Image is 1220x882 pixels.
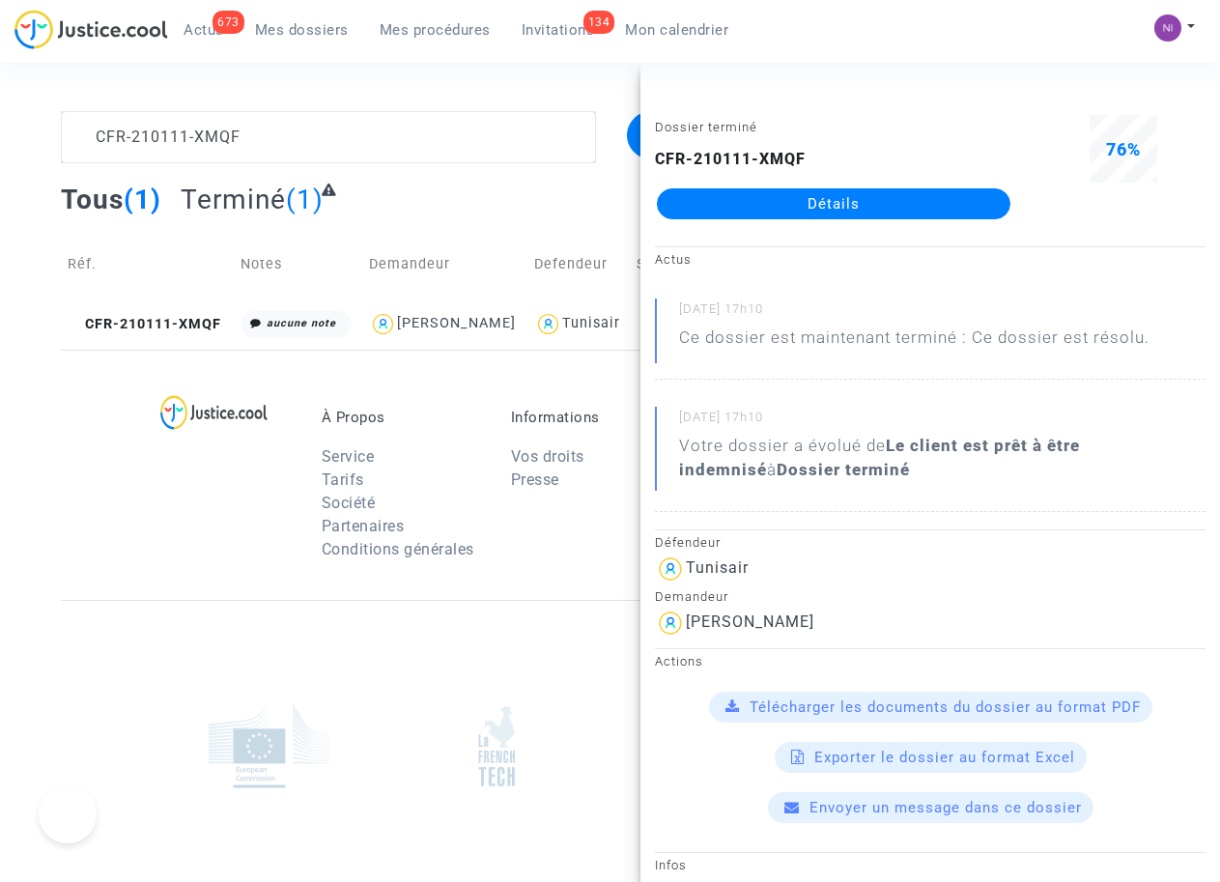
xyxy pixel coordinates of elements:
[181,184,286,215] span: Terminé
[630,230,687,299] td: Score
[686,612,814,631] div: [PERSON_NAME]
[184,21,224,39] span: Actus
[511,470,559,489] a: Presse
[655,554,686,584] img: icon-user.svg
[124,184,161,215] span: (1)
[655,654,703,669] small: Actions
[625,21,728,39] span: Mon calendrier
[655,252,692,267] small: Actus
[655,589,728,604] small: Demandeur
[39,785,97,843] iframe: Help Scout Beacon - Open
[61,184,124,215] span: Tous
[380,21,491,39] span: Mes procédures
[583,11,615,34] div: 134
[562,315,620,331] div: Tunisair
[322,517,405,535] a: Partenaires
[655,150,806,168] b: CFR-210111-XMQF
[213,11,244,34] div: 673
[61,230,233,299] td: Réf.
[655,608,686,639] img: icon-user.svg
[240,15,364,44] a: Mes dossiers
[657,188,1010,219] a: Détails
[655,858,687,872] small: Infos
[527,230,630,299] td: Defendeur
[1154,14,1181,42] img: c72f9d9a6237a8108f59372fcd3655cf
[14,10,168,49] img: jc-logo.svg
[286,184,324,215] span: (1)
[511,409,671,426] p: Informations
[322,447,375,466] a: Service
[679,326,1149,359] p: Ce dossier est maintenant terminé : Ce dossier est résolu.
[777,460,910,479] b: Dossier terminé
[267,317,336,329] i: aucune note
[679,409,1206,434] small: [DATE] 17h10
[534,310,562,338] img: icon-user.svg
[322,409,482,426] p: À Propos
[362,230,527,299] td: Demandeur
[750,698,1141,716] span: Télécharger les documents du dossier au format PDF
[506,15,610,44] a: 134Invitations
[814,749,1075,766] span: Exporter le dossier au format Excel
[686,558,749,577] div: Tunisair
[655,120,757,134] small: Dossier terminé
[610,15,744,44] a: Mon calendrier
[322,540,474,558] a: Conditions générales
[209,704,329,788] img: europe_commision.png
[364,15,506,44] a: Mes procédures
[168,15,240,44] a: 673Actus
[160,395,268,430] img: logo-lg.svg
[322,470,364,489] a: Tarifs
[679,434,1206,482] div: Votre dossier a évolué de à
[655,535,721,550] small: Défendeur
[1106,139,1141,159] span: 76%
[522,21,595,39] span: Invitations
[478,705,515,787] img: french_tech.png
[234,230,363,299] td: Notes
[255,21,349,39] span: Mes dossiers
[679,300,1206,326] small: [DATE] 17h10
[322,494,376,512] a: Société
[397,315,516,331] div: [PERSON_NAME]
[809,799,1082,816] span: Envoyer un message dans ce dossier
[369,310,397,338] img: icon-user.svg
[511,447,584,466] a: Vos droits
[68,316,221,332] span: CFR-210111-XMQF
